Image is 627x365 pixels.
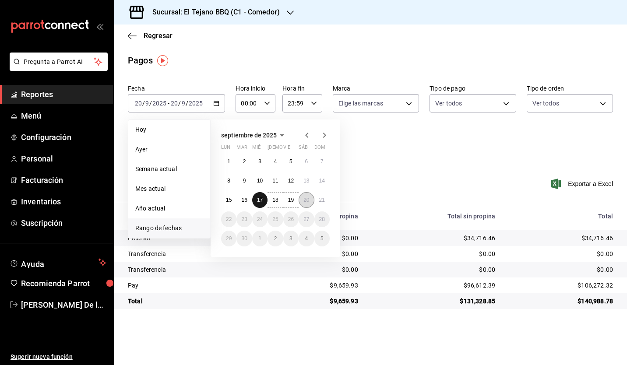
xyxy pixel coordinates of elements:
[236,173,252,189] button: 9 de septiembre de 2025
[157,55,168,66] img: Tooltip marker
[21,110,106,122] span: Menú
[21,277,106,289] span: Recomienda Parrot
[509,281,613,290] div: $106,272.32
[299,144,308,154] abbr: sábado
[283,173,299,189] button: 12 de septiembre de 2025
[236,144,247,154] abbr: martes
[314,231,330,246] button: 5 de octubre de 2025
[241,235,247,242] abbr: 30 de septiembre de 2025
[509,249,613,258] div: $0.00
[21,153,106,165] span: Personal
[299,154,314,169] button: 6 de septiembre de 2025
[268,154,283,169] button: 4 de septiembre de 2025
[227,178,230,184] abbr: 8 de septiembre de 2025
[268,173,283,189] button: 11 de septiembre de 2025
[236,85,275,91] label: Hora inicio
[283,144,290,154] abbr: viernes
[252,211,268,227] button: 24 de septiembre de 2025
[21,257,95,268] span: Ayuda
[241,197,247,203] abbr: 16 de septiembre de 2025
[135,204,203,213] span: Año actual
[509,213,613,220] div: Total
[21,217,106,229] span: Suscripción
[257,178,263,184] abbr: 10 de septiembre de 2025
[258,235,261,242] abbr: 1 de octubre de 2025
[145,7,280,18] h3: Sucursal: El Tejano BBQ (C1 - Comedor)
[21,196,106,207] span: Inventarios
[188,100,203,107] input: ----
[305,158,308,165] abbr: 6 de septiembre de 2025
[268,231,283,246] button: 2 de octubre de 2025
[257,216,263,222] abbr: 24 de septiembre de 2025
[221,173,236,189] button: 8 de septiembre de 2025
[221,231,236,246] button: 29 de septiembre de 2025
[509,265,613,274] div: $0.00
[10,53,108,71] button: Pregunta a Parrot AI
[303,216,309,222] abbr: 27 de septiembre de 2025
[278,281,358,290] div: $9,659.93
[283,211,299,227] button: 26 de septiembre de 2025
[128,249,264,258] div: Transferencia
[372,234,495,242] div: $34,716.46
[319,216,325,222] abbr: 28 de septiembre de 2025
[21,174,106,186] span: Facturación
[135,125,203,134] span: Hoy
[145,100,149,107] input: --
[128,85,225,91] label: Fecha
[11,352,106,361] span: Sugerir nueva función
[321,158,324,165] abbr: 7 de septiembre de 2025
[24,57,94,67] span: Pregunta a Parrot AI
[221,130,287,140] button: septiembre de 2025
[272,178,278,184] abbr: 11 de septiembre de 2025
[553,179,613,189] button: Exportar a Excel
[178,100,181,107] span: /
[338,99,383,108] span: Elige las marcas
[278,297,358,305] div: $9,659.93
[268,211,283,227] button: 25 de septiembre de 2025
[181,100,186,107] input: --
[128,281,264,290] div: Pay
[372,213,495,220] div: Total sin propina
[319,197,325,203] abbr: 21 de septiembre de 2025
[221,144,230,154] abbr: lunes
[236,192,252,208] button: 16 de septiembre de 2025
[532,99,559,108] span: Ver todos
[289,235,292,242] abbr: 3 de octubre de 2025
[303,178,309,184] abbr: 13 de septiembre de 2025
[288,197,294,203] abbr: 19 de septiembre de 2025
[142,100,145,107] span: /
[128,297,264,305] div: Total
[314,173,330,189] button: 14 de septiembre de 2025
[372,265,495,274] div: $0.00
[305,235,308,242] abbr: 4 de octubre de 2025
[186,100,188,107] span: /
[372,297,495,305] div: $131,328.85
[144,32,173,40] span: Regresar
[268,192,283,208] button: 18 de septiembre de 2025
[236,211,252,227] button: 23 de septiembre de 2025
[134,100,142,107] input: --
[135,145,203,154] span: Ayer
[509,297,613,305] div: $140,988.78
[221,192,236,208] button: 15 de septiembre de 2025
[21,131,106,143] span: Configuración
[128,54,153,67] div: Pagos
[96,23,103,30] button: open_drawer_menu
[135,184,203,193] span: Mes actual
[252,192,268,208] button: 17 de septiembre de 2025
[149,100,152,107] span: /
[282,85,322,91] label: Hora fin
[257,197,263,203] abbr: 17 de septiembre de 2025
[372,249,495,258] div: $0.00
[135,165,203,174] span: Semana actual
[435,99,462,108] span: Ver todos
[21,299,106,311] span: [PERSON_NAME] De la [PERSON_NAME]
[168,100,169,107] span: -
[6,63,108,73] a: Pregunta a Parrot AI
[509,234,613,242] div: $34,716.46
[170,100,178,107] input: --
[319,178,325,184] abbr: 14 de septiembre de 2025
[243,158,246,165] abbr: 2 de septiembre de 2025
